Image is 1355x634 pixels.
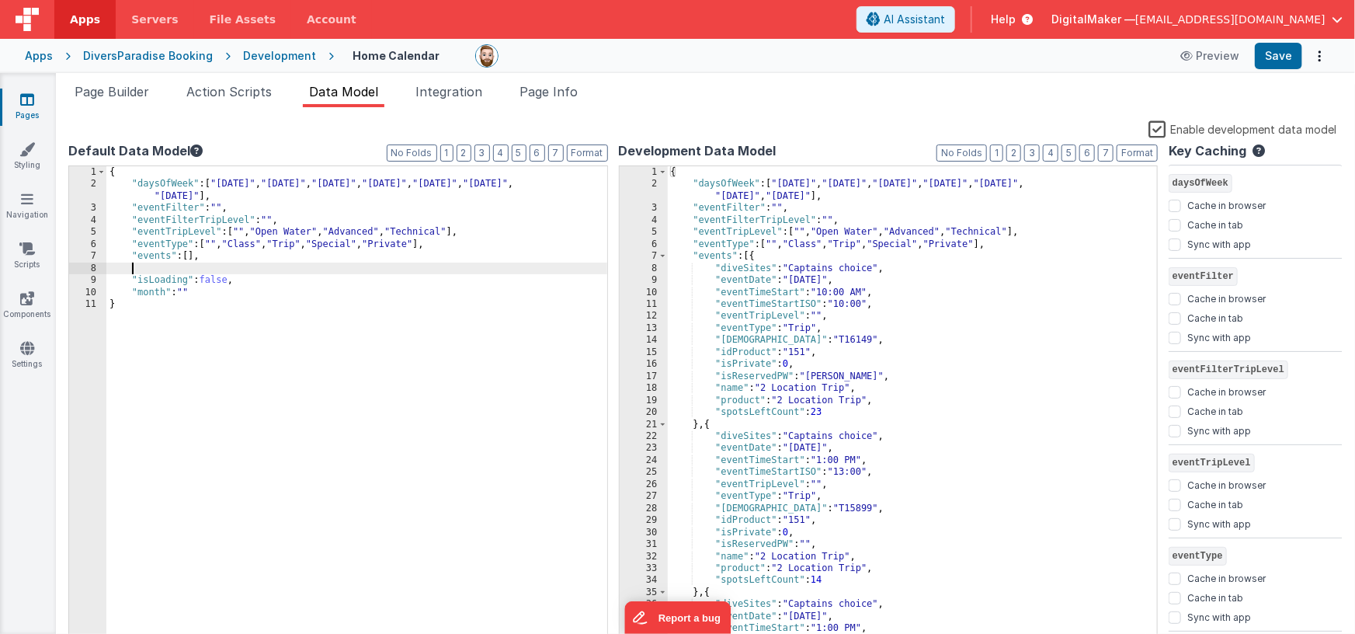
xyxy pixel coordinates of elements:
div: 17 [620,371,668,382]
button: Default Data Model [68,141,203,160]
label: Cache in browser [1187,570,1266,585]
div: 34 [620,574,668,586]
button: Save [1255,43,1302,69]
button: Options [1308,45,1330,67]
button: 4 [493,145,509,162]
button: 6 [530,145,545,162]
span: AI Assistant [884,12,945,27]
label: Sync with app [1187,235,1251,251]
span: DigitalMaker — [1051,12,1135,27]
div: 19 [620,395,668,406]
div: 21 [620,419,668,430]
div: 29 [620,514,668,526]
div: 37 [620,611,668,622]
div: 2 [69,178,106,202]
div: Development [243,48,316,64]
div: 5 [620,226,668,238]
div: 15 [620,347,668,358]
label: Cache in tab [1187,496,1243,511]
button: DigitalMaker — [EMAIL_ADDRESS][DOMAIN_NAME] [1051,12,1343,27]
h4: Home Calendar [353,50,440,61]
button: AI Assistant [856,6,955,33]
span: Integration [415,84,482,99]
button: Preview [1171,44,1249,68]
label: Cache in tab [1187,309,1243,325]
div: 24 [620,455,668,466]
button: No Folds [387,145,437,162]
label: Enable development data model [1148,120,1336,138]
span: daysOfWeek [1169,174,1232,193]
div: 18 [620,382,668,394]
div: 31 [620,538,668,550]
div: 11 [620,298,668,310]
label: Sync with app [1187,515,1251,531]
div: 20 [620,406,668,418]
div: 26 [620,479,668,490]
button: 4 [1043,145,1058,162]
div: 25 [620,466,668,478]
label: Cache in browser [1187,476,1266,492]
div: 28 [620,503,668,514]
div: 2 [620,178,668,202]
div: 36 [620,598,668,610]
div: 7 [69,250,106,262]
div: 38 [620,622,668,634]
div: 3 [69,202,106,214]
span: Action Scripts [186,84,272,99]
div: 1 [69,166,106,178]
span: Page Builder [75,84,149,99]
h4: Key Caching [1169,145,1246,158]
span: eventFilterTripLevel [1169,361,1288,379]
div: 4 [69,214,106,226]
div: 13 [620,322,668,334]
button: 1 [440,145,453,162]
div: 30 [620,527,668,538]
div: 7 [620,250,668,262]
label: Cache in browser [1187,290,1266,305]
div: 16 [620,358,668,370]
div: 5 [69,226,106,238]
span: eventTripLevel [1169,454,1255,472]
div: 9 [69,274,106,286]
div: 22 [620,430,668,442]
label: Cache in browser [1187,383,1266,399]
label: Sync with app [1187,329,1251,344]
button: 1 [990,145,1003,162]
label: Cache in browser [1187,197,1266,212]
div: 6 [69,239,106,250]
div: 10 [620,287,668,298]
button: 2 [1006,145,1021,162]
span: eventFilter [1169,267,1238,286]
div: 14 [620,334,668,346]
button: 5 [1061,145,1076,162]
div: DiversParadise Booking [83,48,213,64]
button: 5 [512,145,526,162]
div: 8 [620,263,668,274]
div: 33 [620,563,668,574]
span: Apps [70,12,100,27]
div: Apps [25,48,53,64]
span: Page Info [519,84,578,99]
button: 3 [474,145,490,162]
div: 3 [620,202,668,214]
button: 6 [1079,145,1095,162]
div: 11 [69,298,106,310]
span: File Assets [210,12,276,27]
label: Sync with app [1187,422,1251,437]
label: Cache in tab [1187,216,1243,232]
button: Format [1117,145,1158,162]
div: 4 [620,214,668,226]
button: 7 [1098,145,1114,162]
label: Sync with app [1187,608,1251,624]
img: 338b8ff906eeea576da06f2fc7315c1b [476,45,498,67]
div: 32 [620,551,668,563]
span: [EMAIL_ADDRESS][DOMAIN_NAME] [1135,12,1325,27]
button: No Folds [936,145,987,162]
label: Cache in tab [1187,402,1243,418]
span: eventType [1169,547,1227,566]
iframe: Marker.io feedback button [624,601,731,634]
div: 35 [620,587,668,598]
div: 12 [620,310,668,322]
button: 2 [457,145,471,162]
div: 27 [620,490,668,502]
